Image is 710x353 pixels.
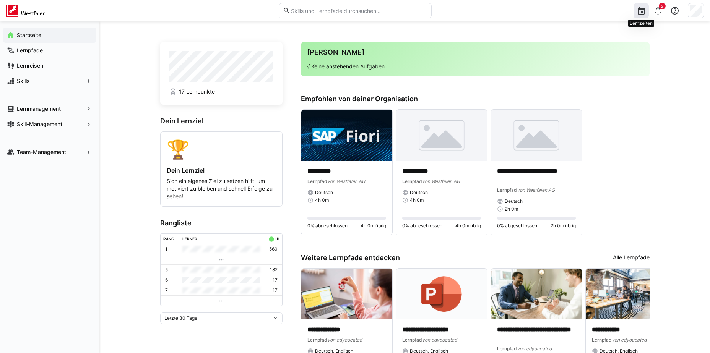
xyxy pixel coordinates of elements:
p: 17 [273,287,278,293]
input: Skills und Lernpfade durchsuchen… [290,7,427,14]
h3: [PERSON_NAME] [307,48,643,57]
h4: Dein Lernziel [167,167,276,174]
span: 4h 0m [410,197,424,203]
span: von edyoucated [517,346,552,351]
img: image [586,269,677,320]
div: Rang [163,236,174,241]
span: Letzte 30 Tage [164,315,197,321]
p: 1 [165,246,167,252]
span: Lernpfad [307,178,327,184]
p: 7 [165,287,168,293]
span: Lernpfad [497,187,517,193]
span: Lernpfad [402,337,422,343]
span: von Westfalen AG [422,178,460,184]
p: 560 [269,246,278,252]
span: 4h 0m [315,197,329,203]
span: Lernpfad [307,337,327,343]
span: 0% abgeschlossen [307,223,348,229]
span: von edyoucated [327,337,362,343]
span: 2h 0m übrig [551,223,576,229]
h3: Rangliste [160,219,283,227]
span: von Westfalen AG [517,187,555,193]
span: 17 Lernpunkte [179,88,215,96]
span: 2h 0m [505,206,518,212]
span: Lernpfad [497,346,517,351]
p: √ Keine anstehenden Aufgaben [307,63,643,70]
span: von Westfalen AG [327,178,365,184]
p: 5 [165,267,168,273]
img: image [491,110,582,161]
span: 0% abgeschlossen [402,223,442,229]
span: 4h 0m übrig [455,223,481,229]
div: Lernzeiten [628,20,654,27]
img: image [396,110,487,161]
span: von edyoucated [422,337,457,343]
span: Deutsch [505,198,523,204]
span: 2 [661,4,663,8]
a: Alle Lernpfade [613,254,650,262]
span: Lernpfad [592,337,612,343]
h3: Weitere Lernpfade entdecken [301,254,400,262]
span: Lernpfad [402,178,422,184]
img: image [396,269,487,320]
img: image [491,269,582,320]
div: LP [275,236,279,241]
span: Deutsch [315,189,333,196]
p: Sich ein eigenes Ziel zu setzen hilft, um motiviert zu bleiben und schnell Erfolge zu sehen! [167,177,276,200]
div: Lerner [182,236,197,241]
span: 0% abgeschlossen [497,223,537,229]
span: 4h 0m übrig [361,223,386,229]
h3: Empfohlen von deiner Organisation [301,95,650,103]
span: von edyoucated [612,337,647,343]
p: 182 [270,267,278,273]
img: image [301,110,392,161]
p: 6 [165,277,168,283]
p: 17 [273,277,278,283]
img: image [301,269,392,320]
div: 🏆 [167,138,276,160]
span: Deutsch [410,189,428,196]
h3: Dein Lernziel [160,117,283,125]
